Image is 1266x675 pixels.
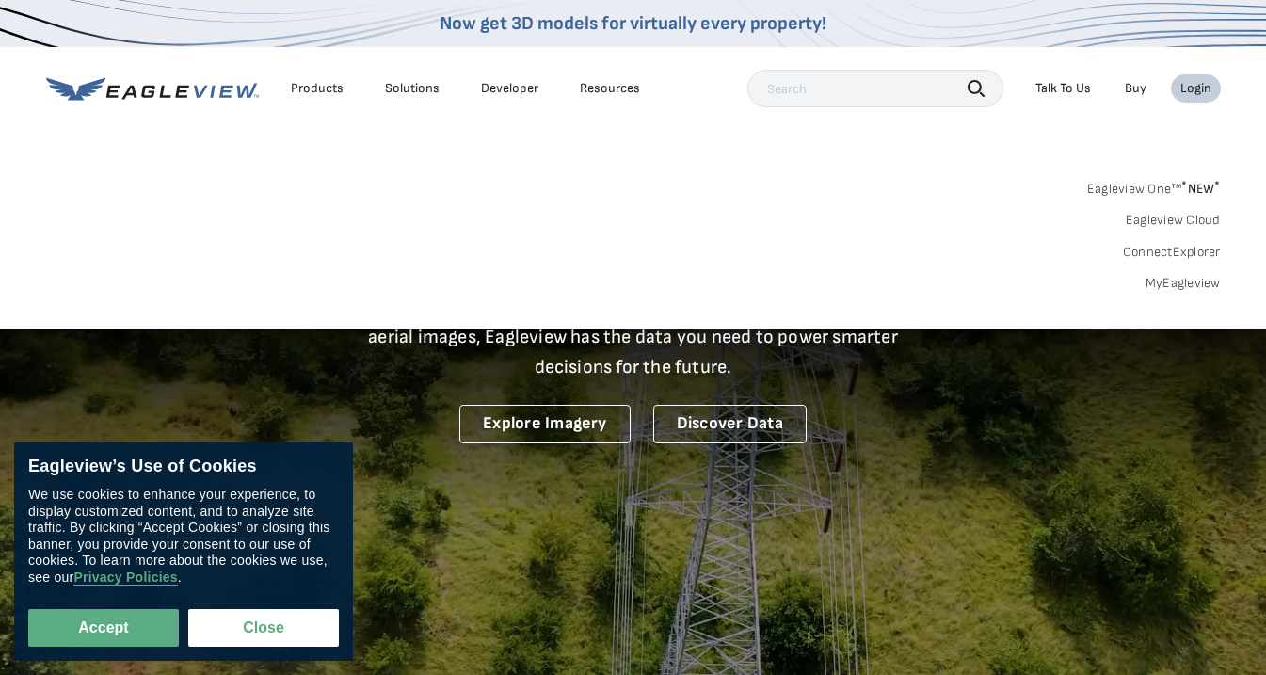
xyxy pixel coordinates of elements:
[1087,175,1221,197] a: Eagleview One™*NEW*
[1125,80,1146,97] a: Buy
[580,80,640,97] div: Resources
[1123,244,1221,261] a: ConnectExplorer
[291,80,344,97] div: Products
[481,80,538,97] a: Developer
[440,12,826,35] a: Now get 3D models for virtually every property!
[1146,275,1221,292] a: MyEagleview
[1035,80,1091,97] div: Talk To Us
[73,570,177,586] a: Privacy Policies
[28,609,179,647] button: Accept
[1180,80,1211,97] div: Login
[385,80,440,97] div: Solutions
[459,405,631,443] a: Explore Imagery
[345,292,921,382] p: A new era starts here. Built on more than 3.5 billion high-resolution aerial images, Eagleview ha...
[1126,212,1221,229] a: Eagleview Cloud
[653,405,807,443] a: Discover Data
[1181,181,1220,197] span: NEW
[747,70,1003,107] input: Search
[28,487,339,586] div: We use cookies to enhance your experience, to display customized content, and to analyze site tra...
[188,609,339,647] button: Close
[28,457,339,477] div: Eagleview’s Use of Cookies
